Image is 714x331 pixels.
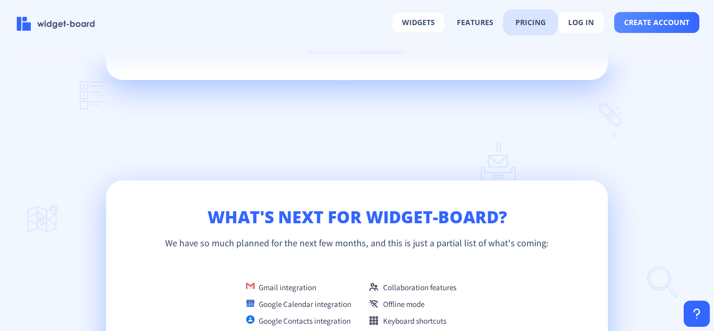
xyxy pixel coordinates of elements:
[123,237,591,249] p: We have so much planned for the next few months, and this is just a partial list of what's coming:
[246,299,255,307] img: g-calendar.svg
[259,313,352,329] td: Google Contacts integration
[624,18,689,27] span: create account
[17,17,95,31] img: logo-name.svg
[123,207,591,227] h2: What's next for Widget-Board?
[393,13,444,32] button: widgets
[259,279,352,296] td: Gmail integration
[614,12,699,33] button: create account
[383,279,468,296] td: Collaboration features
[246,282,255,290] img: gmail.svg
[246,315,255,324] img: g-contacts.svg
[383,313,468,329] td: Keyboard shortcuts
[259,296,352,313] td: Google Calendar integration
[506,13,555,32] button: pricing
[558,12,604,33] button: log in
[383,296,468,313] td: Offline mode
[447,13,503,32] button: features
